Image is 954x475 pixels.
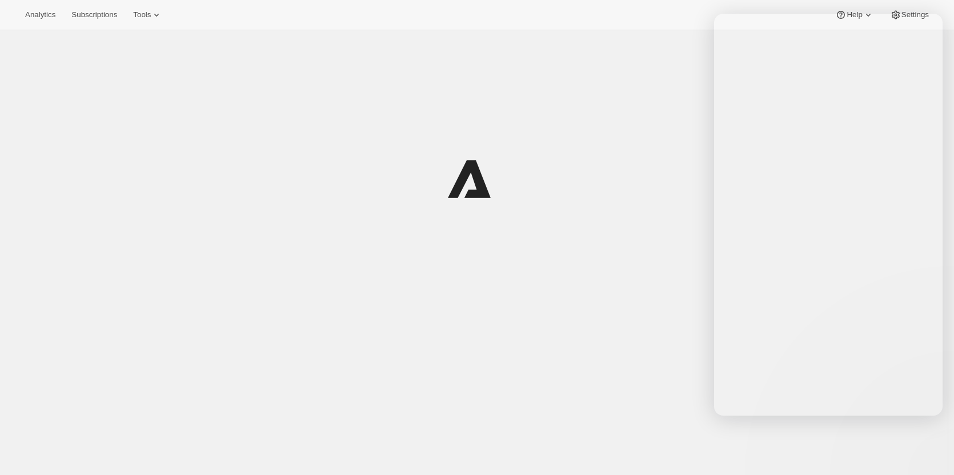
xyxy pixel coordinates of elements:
[901,10,929,19] span: Settings
[133,10,151,19] span: Tools
[71,10,117,19] span: Subscriptions
[714,14,943,416] iframe: Intercom live chat
[126,7,169,23] button: Tools
[25,10,55,19] span: Analytics
[847,10,862,19] span: Help
[18,7,62,23] button: Analytics
[65,7,124,23] button: Subscriptions
[915,425,943,452] iframe: Intercom live chat
[883,7,936,23] button: Settings
[828,7,880,23] button: Help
